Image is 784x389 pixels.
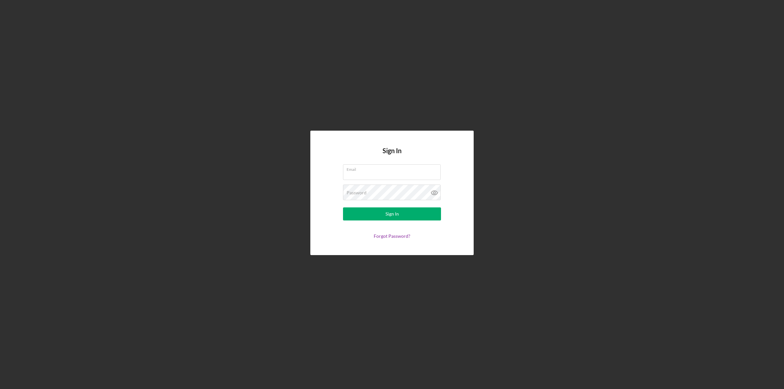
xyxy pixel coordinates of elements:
[374,233,410,239] a: Forgot Password?
[347,190,367,195] label: Password
[385,207,399,220] div: Sign In
[343,207,441,220] button: Sign In
[347,165,441,172] label: Email
[383,147,401,164] h4: Sign In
